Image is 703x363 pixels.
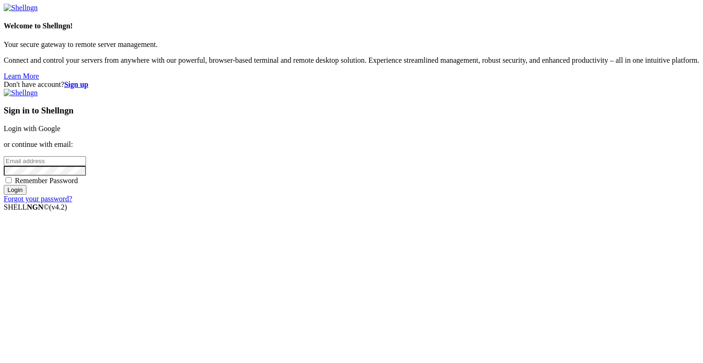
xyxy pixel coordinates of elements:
[4,56,699,65] p: Connect and control your servers from anywhere with our powerful, browser-based terminal and remo...
[64,80,88,88] a: Sign up
[4,185,27,195] input: Login
[4,80,699,89] div: Don't have account?
[4,72,39,80] a: Learn More
[4,203,67,211] span: SHELL ©
[4,156,86,166] input: Email address
[4,22,699,30] h4: Welcome to Shellngn!
[6,177,12,183] input: Remember Password
[4,195,72,203] a: Forgot your password?
[15,177,78,185] span: Remember Password
[4,140,699,149] p: or continue with email:
[49,203,67,211] span: 4.2.0
[4,89,38,97] img: Shellngn
[4,125,60,132] a: Login with Google
[4,40,699,49] p: Your secure gateway to remote server management.
[27,203,44,211] b: NGN
[4,106,699,116] h3: Sign in to Shellngn
[4,4,38,12] img: Shellngn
